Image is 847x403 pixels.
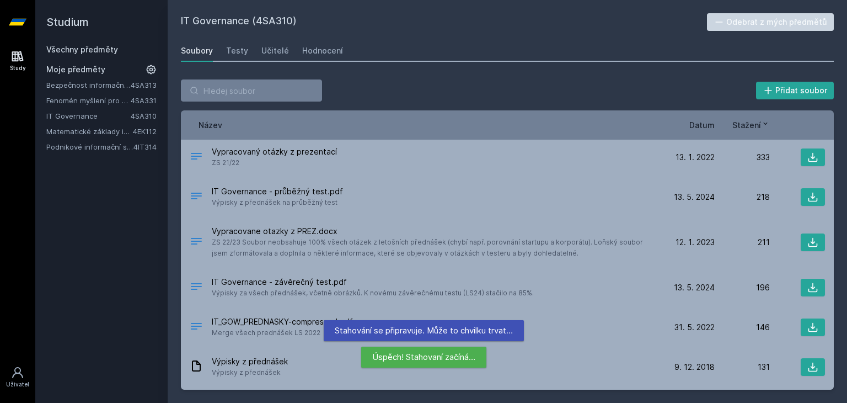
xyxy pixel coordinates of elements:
[46,126,133,137] a: Matematické základy informatiky
[190,320,203,336] div: PDF
[131,81,157,89] a: 4SA313
[190,280,203,296] div: PDF
[181,13,707,31] h2: IT Governance (4SA310)
[715,322,770,333] div: 146
[46,141,133,152] a: Podnikové informační systémy
[707,13,834,31] button: Odebrat z mých předmětů
[226,45,248,56] div: Testy
[715,152,770,163] div: 333
[2,44,33,78] a: Study
[212,367,288,378] span: Výpisky z přednášek
[689,119,715,131] button: Datum
[181,79,322,102] input: Hledej soubor
[212,237,655,259] span: ZS 22/23 Soubor neobsahuje 100% všech otázek z letošních přednášek (chybí např. porovnání startup...
[674,362,715,373] span: 9. 12. 2018
[212,327,353,338] span: Merge všech prednášek LS 2022
[190,189,203,205] div: PDF
[226,40,248,62] a: Testy
[674,192,715,203] span: 13. 5. 2024
[10,64,26,72] div: Study
[302,45,343,56] div: Hodnocení
[676,152,715,163] span: 13. 1. 2022
[302,40,343,62] a: Hodnocení
[190,150,203,166] div: .DOCX
[190,235,203,251] div: DOCX
[6,380,29,389] div: Uživatel
[212,186,343,197] span: IT Governance - průběžný test.pdf
[46,95,131,106] a: Fenomén myšlení pro manažery
[199,119,222,131] button: Název
[46,79,131,91] a: Bezpečnost informačních systémů
[715,237,770,248] div: 211
[324,320,524,341] div: Stahování se připravuje. Může to chvilku trvat…
[715,192,770,203] div: 218
[212,197,343,208] span: Výpisky z přednášek na průběžný test
[732,119,770,131] button: Stažení
[756,82,834,99] button: Přidat soubor
[181,40,213,62] a: Soubory
[2,360,33,394] a: Uživatel
[181,45,213,56] div: Soubory
[131,96,157,105] a: 4SA331
[212,316,353,327] span: IT_GOW_PREDNASKY-compressed.pdf
[133,127,157,136] a: 4EK112
[212,146,337,157] span: Vypracovaný otázky z prezentací
[715,362,770,373] div: 131
[212,288,534,299] span: Výpisky za všech přednášek, včetně obrázků. K novému závěrečnému testu (LS24) stačilo na 85%.
[212,277,534,288] span: IT Governance - závěrečný test.pdf
[732,119,761,131] span: Stažení
[715,282,770,293] div: 196
[674,322,715,333] span: 31. 5. 2022
[46,110,131,121] a: IT Governance
[674,282,715,293] span: 13. 5. 2024
[212,226,655,237] span: Vypracovane otazky z PREZ.docx
[361,347,486,368] div: Úspěch! Stahovaní začíná…
[46,45,118,54] a: Všechny předměty
[261,45,289,56] div: Učitelé
[46,64,105,75] span: Moje předměty
[131,112,157,120] a: 4SA310
[212,157,337,168] span: ZS 21/22
[261,40,289,62] a: Učitelé
[133,142,157,151] a: 4IT314
[676,237,715,248] span: 12. 1. 2023
[212,356,288,367] span: Výpisky z přednášek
